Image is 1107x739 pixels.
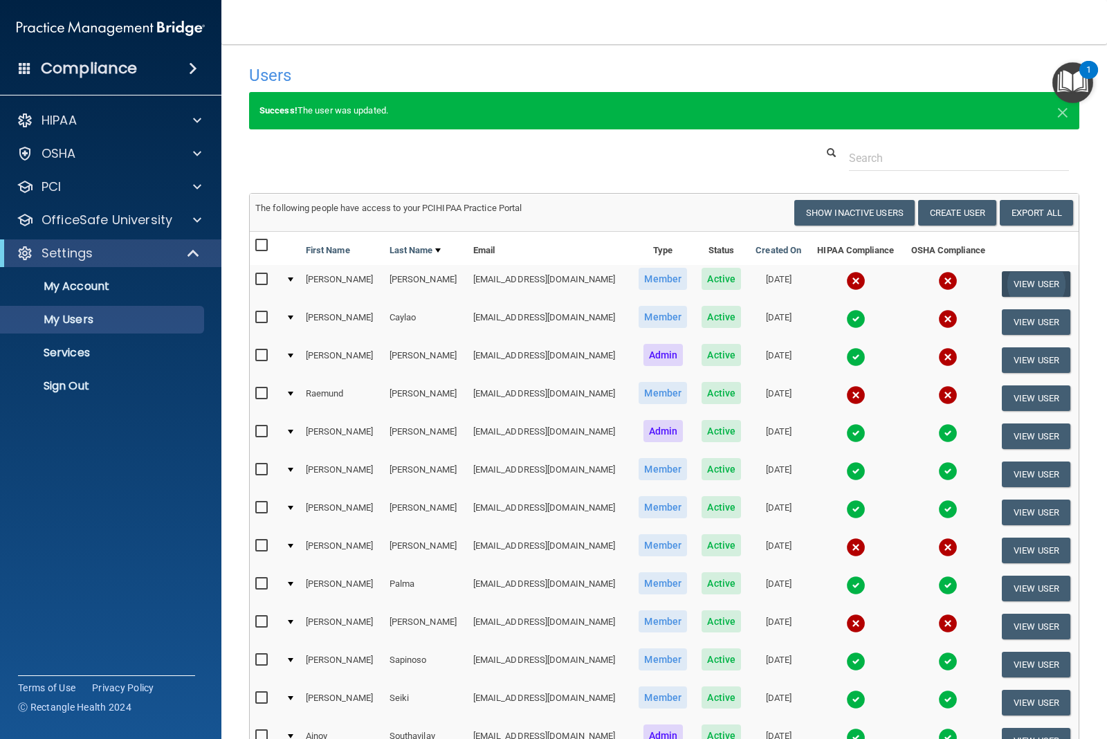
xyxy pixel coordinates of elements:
[300,608,384,646] td: [PERSON_NAME]
[639,534,687,556] span: Member
[639,268,687,290] span: Member
[9,346,198,360] p: Services
[249,66,725,84] h4: Users
[846,271,866,291] img: cross.ca9f0e7f.svg
[749,608,809,646] td: [DATE]
[702,420,741,442] span: Active
[749,531,809,569] td: [DATE]
[468,455,632,493] td: [EMAIL_ADDRESS][DOMAIN_NAME]
[695,232,749,265] th: Status
[384,303,468,341] td: Caylao
[468,341,632,379] td: [EMAIL_ADDRESS][DOMAIN_NAME]
[468,303,632,341] td: [EMAIL_ADDRESS][DOMAIN_NAME]
[468,417,632,455] td: [EMAIL_ADDRESS][DOMAIN_NAME]
[938,690,958,709] img: tick.e7d51cea.svg
[749,379,809,417] td: [DATE]
[384,608,468,646] td: [PERSON_NAME]
[938,271,958,291] img: cross.ca9f0e7f.svg
[384,265,468,303] td: [PERSON_NAME]
[1002,538,1070,563] button: View User
[639,306,687,328] span: Member
[18,700,131,714] span: Ⓒ Rectangle Health 2024
[846,538,866,557] img: cross.ca9f0e7f.svg
[468,684,632,722] td: [EMAIL_ADDRESS][DOMAIN_NAME]
[468,493,632,531] td: [EMAIL_ADDRESS][DOMAIN_NAME]
[846,385,866,405] img: cross.ca9f0e7f.svg
[1002,309,1070,335] button: View User
[749,646,809,684] td: [DATE]
[639,686,687,709] span: Member
[702,344,741,366] span: Active
[384,531,468,569] td: [PERSON_NAME]
[749,455,809,493] td: [DATE]
[809,232,902,265] th: HIPAA Compliance
[1002,462,1070,487] button: View User
[42,112,77,129] p: HIPAA
[384,646,468,684] td: Sapinoso
[1002,500,1070,525] button: View User
[938,614,958,633] img: cross.ca9f0e7f.svg
[300,646,384,684] td: [PERSON_NAME]
[300,379,384,417] td: Raemund
[702,382,741,404] span: Active
[384,684,468,722] td: Seiki
[1002,576,1070,601] button: View User
[938,462,958,481] img: tick.e7d51cea.svg
[9,280,198,293] p: My Account
[300,455,384,493] td: [PERSON_NAME]
[1056,97,1069,125] span: ×
[938,576,958,595] img: tick.e7d51cea.svg
[846,462,866,481] img: tick.e7d51cea.svg
[468,569,632,608] td: [EMAIL_ADDRESS][DOMAIN_NAME]
[702,648,741,670] span: Active
[938,347,958,367] img: cross.ca9f0e7f.svg
[468,608,632,646] td: [EMAIL_ADDRESS][DOMAIN_NAME]
[468,232,632,265] th: Email
[17,145,201,162] a: OSHA
[300,569,384,608] td: [PERSON_NAME]
[794,200,915,226] button: Show Inactive Users
[17,212,201,228] a: OfficeSafe University
[390,242,441,259] a: Last Name
[849,145,1069,171] input: Search
[1056,102,1069,119] button: Close
[300,303,384,341] td: [PERSON_NAME]
[42,145,76,162] p: OSHA
[1002,271,1070,297] button: View User
[42,245,93,262] p: Settings
[300,265,384,303] td: [PERSON_NAME]
[384,379,468,417] td: [PERSON_NAME]
[468,265,632,303] td: [EMAIL_ADDRESS][DOMAIN_NAME]
[639,648,687,670] span: Member
[17,179,201,195] a: PCI
[702,496,741,518] span: Active
[846,500,866,519] img: tick.e7d51cea.svg
[384,417,468,455] td: [PERSON_NAME]
[300,417,384,455] td: [PERSON_NAME]
[468,379,632,417] td: [EMAIL_ADDRESS][DOMAIN_NAME]
[639,496,687,518] span: Member
[938,385,958,405] img: cross.ca9f0e7f.svg
[1002,385,1070,411] button: View User
[639,572,687,594] span: Member
[306,242,350,259] a: First Name
[749,684,809,722] td: [DATE]
[702,610,741,632] span: Active
[384,569,468,608] td: Palma
[902,232,994,265] th: OSHA Compliance
[846,652,866,671] img: tick.e7d51cea.svg
[643,344,684,366] span: Admin
[1002,690,1070,715] button: View User
[938,500,958,519] img: tick.e7d51cea.svg
[1002,423,1070,449] button: View User
[17,112,201,129] a: HIPAA
[702,686,741,709] span: Active
[300,341,384,379] td: [PERSON_NAME]
[846,690,866,709] img: tick.e7d51cea.svg
[639,458,687,480] span: Member
[17,245,201,262] a: Settings
[643,420,684,442] span: Admin
[18,681,75,695] a: Terms of Use
[259,105,298,116] strong: Success!
[846,614,866,633] img: cross.ca9f0e7f.svg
